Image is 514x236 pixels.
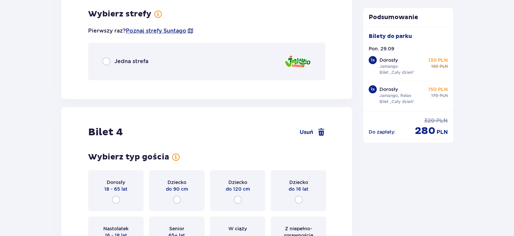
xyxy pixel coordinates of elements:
[379,63,398,69] p: Jamango
[88,27,194,35] p: Pierwszy raz?
[289,186,308,192] p: do 16 lat
[289,179,308,186] p: Dziecko
[104,186,127,192] p: 18 - 65 lat
[437,129,448,136] p: PLN
[379,99,415,105] p: Bilet „Cały dzień”
[415,125,435,137] p: 280
[369,56,377,64] div: 1 x
[440,63,448,69] p: PLN
[107,179,125,186] p: Dorosły
[228,179,247,186] p: Dziecko
[126,27,186,35] a: Poznaj strefy Suntago
[88,152,169,162] p: Wybierz typ gościa
[369,85,377,93] div: 1 x
[169,225,184,232] p: Senior
[379,86,398,93] p: Dorosły
[226,186,250,192] p: do 120 cm
[379,57,398,63] p: Dorosły
[369,45,394,52] p: Pon. 29.09
[431,63,438,69] p: 150
[168,179,186,186] p: Dziecko
[300,129,313,136] span: Usuń
[114,58,148,65] p: Jedna strefa
[166,186,188,192] p: do 90 cm
[379,69,415,76] p: Bilet „Cały dzień”
[103,225,128,232] p: Nastolatek
[428,57,448,63] p: 130 PLN
[300,128,325,136] a: Usuń
[228,225,247,232] p: W ciąży
[363,13,453,21] p: Podsumowanie
[431,93,438,99] p: 170
[369,33,412,40] p: Bilety do parku
[88,9,151,19] p: Wybierz strefy
[284,52,311,71] img: zone logo
[379,93,411,99] p: Jamango, Relax
[369,129,396,135] p: Do zapłaty :
[428,86,448,93] p: 150 PLN
[424,117,435,125] p: 320
[436,117,448,125] p: PLN
[440,93,448,99] p: PLN
[88,126,123,139] p: Bilet 4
